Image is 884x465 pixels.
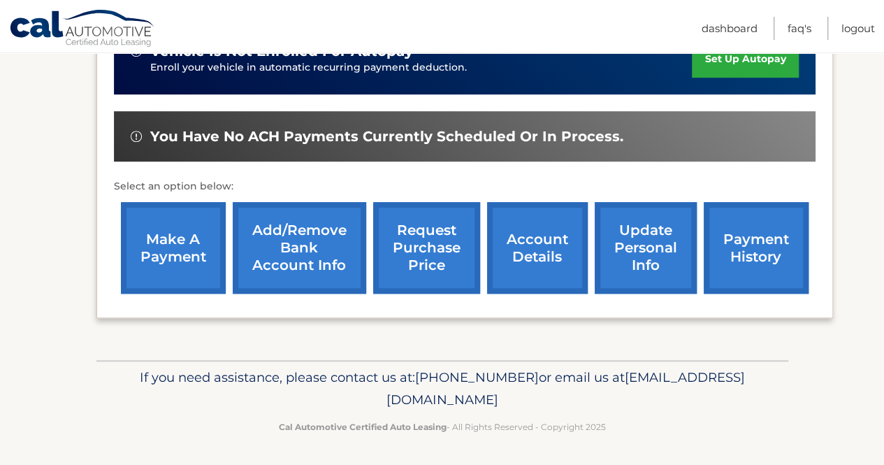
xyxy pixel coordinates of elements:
a: Logout [841,17,875,40]
a: update personal info [595,202,697,294]
a: Add/Remove bank account info [233,202,366,294]
a: Cal Automotive [9,9,156,50]
a: make a payment [121,202,226,294]
a: FAQ's [788,17,811,40]
a: request purchase price [373,202,480,294]
a: account details [487,202,588,294]
span: [PHONE_NUMBER] [415,369,539,385]
strong: Cal Automotive Certified Auto Leasing [279,422,447,432]
p: Enroll your vehicle in automatic recurring payment deduction. [150,60,693,76]
a: Dashboard [702,17,758,40]
span: [EMAIL_ADDRESS][DOMAIN_NAME] [386,369,745,408]
a: payment history [704,202,809,294]
a: set up autopay [692,41,798,78]
p: Select an option below: [114,178,816,195]
p: If you need assistance, please contact us at: or email us at [106,366,779,411]
p: - All Rights Reserved - Copyright 2025 [106,420,779,434]
span: You have no ACH payments currently scheduled or in process. [150,128,623,145]
img: alert-white.svg [131,131,142,142]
